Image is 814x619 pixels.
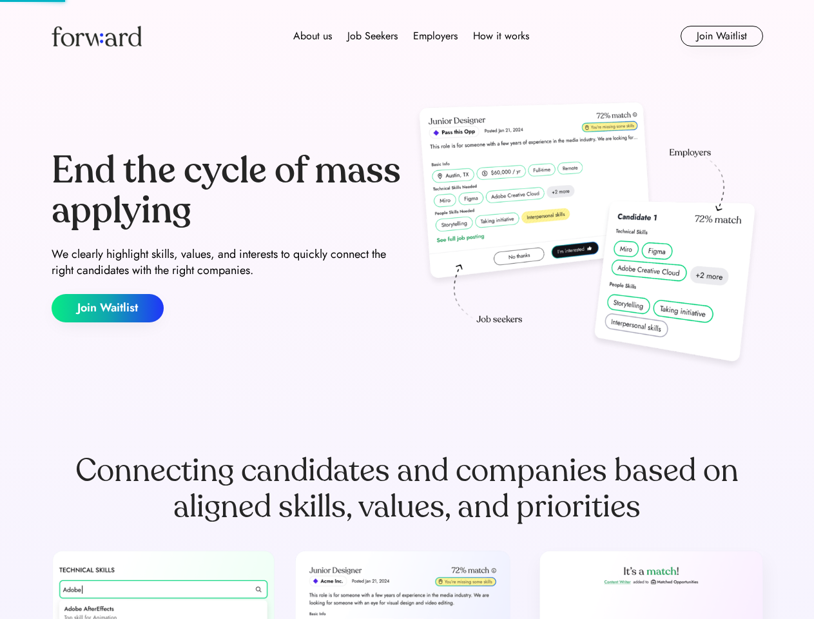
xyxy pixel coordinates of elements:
div: Job Seekers [347,28,398,44]
div: End the cycle of mass applying [52,151,402,230]
button: Join Waitlist [52,294,164,322]
div: Connecting candidates and companies based on aligned skills, values, and priorities [52,453,763,525]
div: We clearly highlight skills, values, and interests to quickly connect the right candidates with t... [52,246,402,279]
div: Employers [413,28,458,44]
div: How it works [473,28,529,44]
button: Join Waitlist [681,26,763,46]
img: hero-image.png [412,98,763,375]
div: About us [293,28,332,44]
img: Forward logo [52,26,142,46]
